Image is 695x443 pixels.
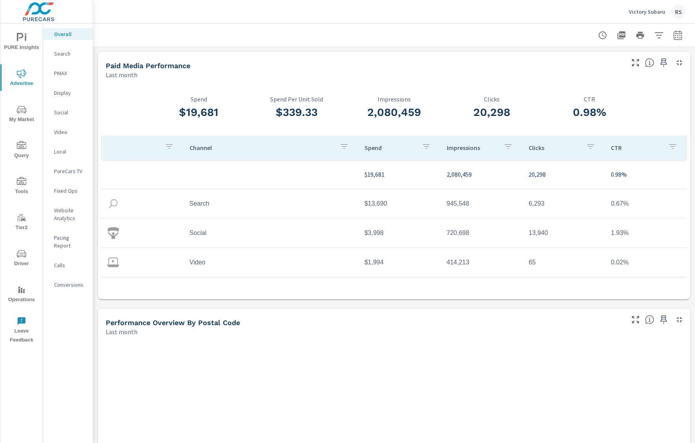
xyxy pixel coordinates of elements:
[3,249,40,268] span: Driver
[629,56,642,69] button: Make Fullscreen
[150,106,248,119] h3: $19,681
[657,56,670,69] span: Save this to your personalized report
[106,327,137,336] p: Last month
[629,313,642,326] button: Make Fullscreen
[365,144,415,152] p: Spend
[43,232,93,251] div: Pacing Report
[440,194,523,213] td: 945,548
[529,144,579,152] p: Clicks
[54,234,87,250] p: Pacing Report
[43,146,93,157] div: Local
[3,105,40,124] span: My Market
[107,198,119,210] img: icon-search.svg
[605,253,687,272] td: 0.02%
[645,315,654,324] span: Understand performance data by postal code. Individual postal codes can be selected and expanded ...
[106,70,137,80] p: Last month
[443,96,541,103] p: Clicks
[3,285,40,304] span: Operations
[358,194,440,213] td: $13,690
[345,96,443,103] p: Impressions
[358,253,440,272] td: $1,994
[43,204,93,224] div: Website Analytics
[3,33,40,52] span: PURE Insights
[43,48,93,60] div: Search
[541,96,639,103] p: CTR
[43,165,93,177] div: PureCars TV
[43,185,93,197] div: Fixed Ops
[54,50,87,58] p: Search
[3,316,40,345] span: Leave Feedback
[107,257,119,268] img: icon-video.svg
[605,194,687,213] td: 0.67%
[3,177,40,196] span: Tools
[614,27,629,43] button: "Export Report to PDF"
[541,106,639,119] h3: 0.98%
[54,281,87,289] p: Conversions
[3,141,40,160] span: Query
[54,30,87,38] p: Overall
[54,69,87,77] p: PMAX
[106,61,190,70] h5: Paid Media Performance
[54,261,87,269] p: Calls
[651,27,667,43] button: Apply Filters
[54,167,87,175] p: PureCars TV
[43,107,93,118] div: Social
[43,259,93,271] div: Calls
[673,56,686,69] button: Minimize Widget
[54,108,87,116] p: Social
[522,194,605,213] td: 6,293
[522,253,605,272] td: 65
[629,8,665,15] p: Victory Subaru
[54,128,87,136] p: Video
[183,194,358,213] td: Search
[632,27,648,43] button: Print Report
[657,313,670,326] span: Save this to your personalized report
[183,223,358,243] td: Social
[43,279,93,291] div: Conversions
[611,144,662,152] p: CTR
[54,206,87,222] p: Website Analytics
[247,106,345,119] h3: $339.33
[247,96,345,103] p: Spend Per Unit Sold
[3,213,40,232] span: Tier2
[443,106,541,119] h3: 20,298
[358,223,440,243] td: $3,998
[529,170,598,179] p: 20,298
[0,24,43,348] div: nav menu
[106,318,240,327] h5: Performance Overview By Postal Code
[43,28,93,40] div: Overall
[54,89,87,97] p: Display
[440,253,523,272] td: 414,213
[522,223,605,243] td: 13,940
[673,313,686,326] button: Minimize Widget
[107,227,119,239] img: icon-social.svg
[190,144,333,152] p: Channel
[605,223,687,243] td: 1.93%
[672,5,686,19] div: RS
[345,106,443,119] h3: 2,080,459
[43,126,93,138] div: Video
[440,223,523,243] td: 720,698
[447,170,516,179] p: 2,080,459
[43,87,93,99] div: Display
[183,253,358,272] td: Video
[3,69,40,88] span: Advertise
[670,27,686,43] button: Select Date Range
[447,144,498,152] p: Impressions
[54,187,87,195] p: Fixed Ops
[365,170,434,179] p: $19,681
[645,58,654,67] span: Understand performance metrics over the selected time range.
[54,148,87,156] p: Local
[43,67,93,79] div: PMAX
[611,170,681,179] p: 0.98%
[150,96,248,103] p: Spend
